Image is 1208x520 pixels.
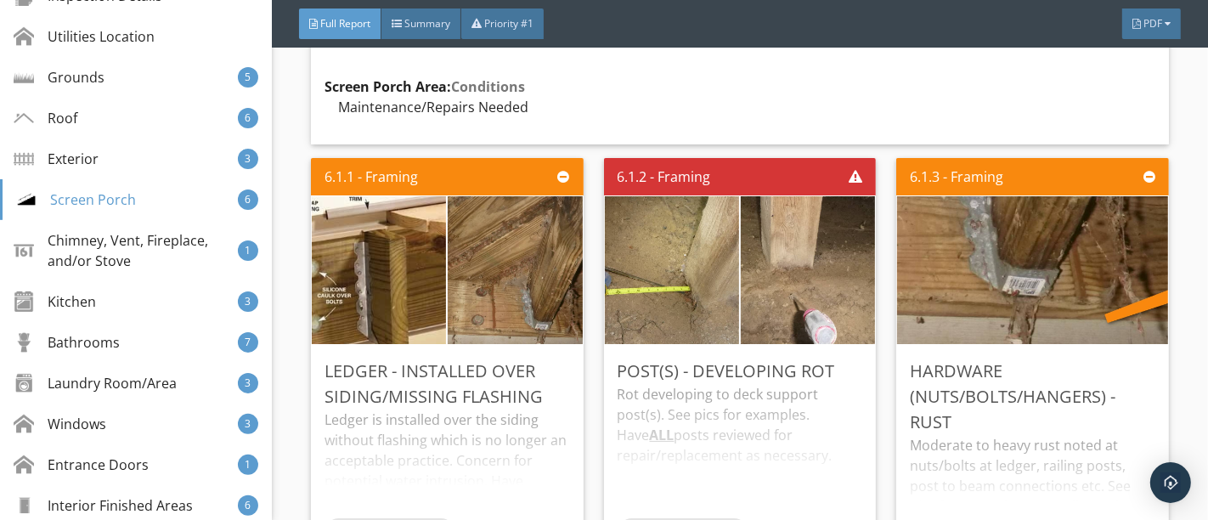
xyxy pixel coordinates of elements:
[325,77,525,96] strong: Screen Porch Area:
[618,359,863,384] div: Post(s) - Developing Rot
[14,108,77,128] div: Roof
[910,167,1003,187] div: 6.1.3 - Framing
[1150,462,1191,503] div: Open Intercom Messenger
[14,230,238,271] div: Chimney, Vent, Fireplace, and/or Stove
[14,332,120,353] div: Bathrooms
[14,149,99,169] div: Exterior
[211,145,547,394] img: deck_flashing_diagram.jpg
[14,67,104,88] div: Grounds
[347,144,683,396] img: data
[238,67,258,88] div: 5
[14,291,96,312] div: Kitchen
[504,144,840,396] img: data
[14,495,193,516] div: Interior Finished Areas
[238,149,258,169] div: 3
[238,455,258,475] div: 1
[320,16,370,31] span: Full Report
[640,144,976,396] img: data
[910,359,1155,435] div: Hardware (Nuts/Bolts/Hangers) - Rust
[484,16,533,31] span: Priority #1
[238,291,258,312] div: 3
[404,16,450,31] span: Summary
[238,189,258,210] div: 6
[238,240,258,261] div: 1
[1143,16,1162,31] span: PDF
[238,373,258,393] div: 3
[325,359,570,410] div: Ledger - Installed Over Siding/Missing Flashing
[14,414,106,434] div: Windows
[14,26,155,47] div: Utilities Location
[16,189,136,210] div: Screen Porch
[238,108,258,128] div: 6
[238,495,258,516] div: 6
[325,97,601,117] div: Maintenance/Repairs Needed
[238,332,258,353] div: 7
[451,77,525,96] span: Conditions
[14,373,177,393] div: Laundry Room/Area
[325,167,418,187] div: 6.1.1 - Framing
[14,455,149,475] div: Entrance Doors
[238,414,258,434] div: 3
[618,167,711,187] div: 6.1.2 - Framing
